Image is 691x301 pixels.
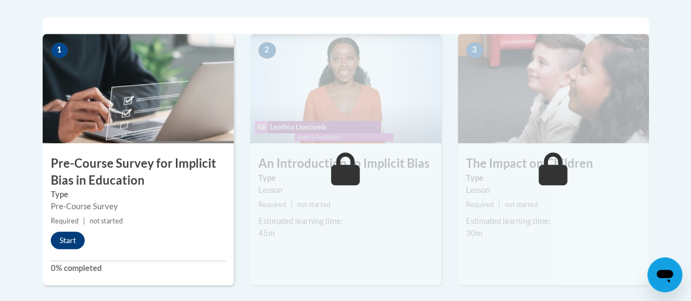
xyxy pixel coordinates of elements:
[258,228,275,238] span: 45m
[258,172,433,184] label: Type
[458,155,649,172] h3: The Impact on Children
[83,217,85,225] span: |
[51,232,85,249] button: Start
[43,34,234,143] img: Course Image
[505,200,538,209] span: not started
[51,217,79,225] span: Required
[258,184,433,196] div: Lesson
[466,228,482,238] span: 30m
[51,262,226,274] label: 0% completed
[291,200,293,209] span: |
[466,42,483,58] span: 3
[466,172,641,184] label: Type
[258,200,286,209] span: Required
[258,42,276,58] span: 2
[258,215,433,227] div: Estimated learning time:
[51,200,226,213] div: Pre-Course Survey
[458,34,649,143] img: Course Image
[250,155,441,172] h3: An Introduction to Implicit Bias
[466,200,494,209] span: Required
[51,188,226,200] label: Type
[466,184,641,196] div: Lesson
[647,257,682,292] iframe: Button to launch messaging window
[90,217,123,225] span: not started
[51,42,68,58] span: 1
[250,34,441,143] img: Course Image
[43,155,234,189] h3: Pre-Course Survey for Implicit Bias in Education
[297,200,330,209] span: not started
[498,200,500,209] span: |
[466,215,641,227] div: Estimated learning time:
